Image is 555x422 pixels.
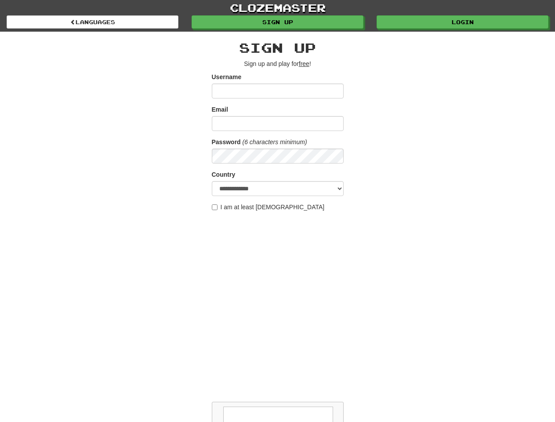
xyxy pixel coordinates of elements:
label: Username [212,73,242,81]
h2: Sign up [212,40,344,55]
p: Sign up and play for ! [212,59,344,68]
label: Email [212,105,228,114]
label: Country [212,170,236,179]
a: Sign up [192,15,363,29]
a: Login [377,15,548,29]
input: I am at least [DEMOGRAPHIC_DATA] [212,204,218,210]
label: I am at least [DEMOGRAPHIC_DATA] [212,203,325,211]
label: Password [212,138,241,146]
em: (6 characters minimum) [243,138,307,146]
u: free [299,60,309,67]
a: Languages [7,15,178,29]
